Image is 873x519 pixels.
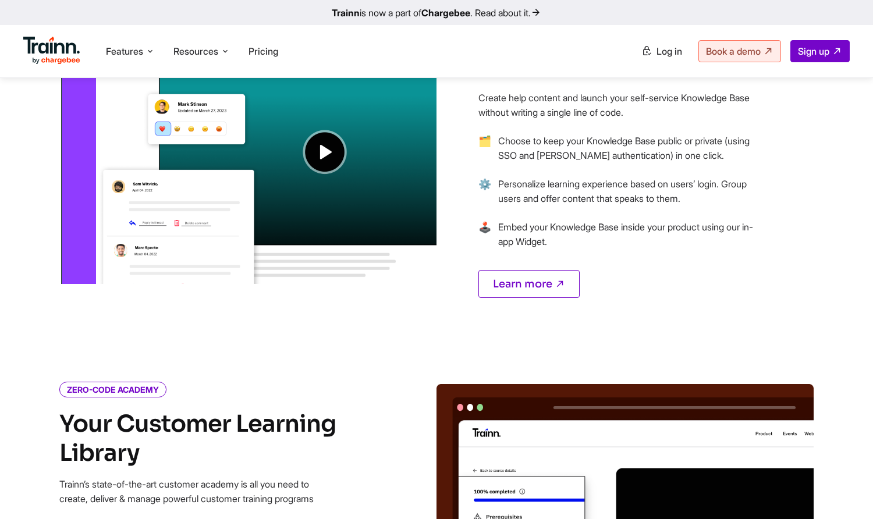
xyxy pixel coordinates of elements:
i: ZERO-CODE ACADEMY [59,382,166,397]
p: Trainn’s state-of-the-art customer academy is all you need to create, deliver & manage powerful c... [59,477,339,506]
p: Personalize learning experience based on users’ login. Group users and offer content that speaks ... [498,177,758,206]
span: Resources [173,45,218,58]
span: → [478,134,491,177]
span: → [478,177,491,220]
a: Learn more [478,270,580,298]
b: Trainn [332,7,360,19]
a: Pricing [249,45,278,57]
p: Create help content and launch your self-service Knowledge Base without writing a single line of ... [478,91,758,120]
a: Book a demo [698,40,781,62]
span: Book a demo [706,45,761,57]
span: Sign up [798,45,829,57]
p: Embed your Knowledge Base inside your product using our in-app Widget. [498,220,758,249]
b: Chargebee [421,7,470,19]
span: → [478,220,491,263]
span: Log in [656,45,682,57]
img: Trainn Logo [23,37,80,65]
span: Features [106,45,143,58]
a: Sign up [790,40,850,62]
a: Log in [634,41,689,62]
p: Choose to keep your Knowledge Base public or private (using SSO and [PERSON_NAME] authentication)... [498,134,758,163]
h4: Your Customer Learning Library [59,410,339,468]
